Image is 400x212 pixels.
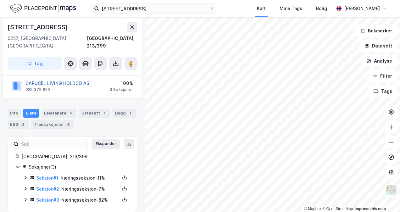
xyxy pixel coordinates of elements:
[280,5,302,12] div: Mine Tags
[42,109,76,118] div: Leietakere
[355,207,386,211] a: Improve this map
[36,197,59,203] a: Seksjon#3
[127,110,133,116] div: 1
[92,139,120,149] button: Ekspander
[36,175,58,181] a: Seksjon#1
[8,22,69,32] div: [STREET_ADDRESS]
[316,5,327,12] div: Bolig
[36,185,120,193] div: - Næringsseksjon - 7%
[23,109,39,118] div: Eiere
[304,207,321,211] a: Mapbox
[65,121,72,128] div: 6
[29,163,129,171] div: Seksjoner ( 3 )
[368,85,397,98] button: Tags
[19,139,87,149] input: Søk
[36,186,59,192] a: Seksjon#2
[68,110,74,116] div: 4
[344,5,380,12] div: [PERSON_NAME]
[113,109,136,118] div: Bygg
[322,207,353,211] a: OpenStreetMap
[31,120,74,129] div: Transaksjoner
[36,196,120,204] div: - Næringsseksjon - 82%
[8,109,21,118] div: Info
[21,153,129,160] div: [GEOGRAPHIC_DATA], 213/399
[359,40,397,52] button: Datasett
[257,5,266,12] div: Kart
[79,109,110,118] div: Datasett
[87,35,137,50] div: [GEOGRAPHIC_DATA], 213/399
[101,110,108,116] div: 1
[369,182,400,212] iframe: Chat Widget
[99,4,209,13] input: Søk på adresse, matrikkel, gårdeiere, leietakere eller personer
[25,87,50,92] div: 929 375 629
[36,174,120,182] div: - Næringsseksjon - 11%
[367,70,397,82] button: Filter
[20,121,26,128] div: 2
[8,35,87,50] div: 0257, [GEOGRAPHIC_DATA], [GEOGRAPHIC_DATA]
[110,87,133,92] div: 3 Seksjoner
[369,182,400,212] div: Kontrollprogram for chat
[110,80,133,87] div: 100%
[361,55,397,67] button: Analyse
[8,57,62,70] button: Tag
[355,25,397,37] button: Bokmerker
[8,120,29,129] div: ESG
[10,3,76,14] img: logo.f888ab2527a4732fd821a326f86c7f29.svg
